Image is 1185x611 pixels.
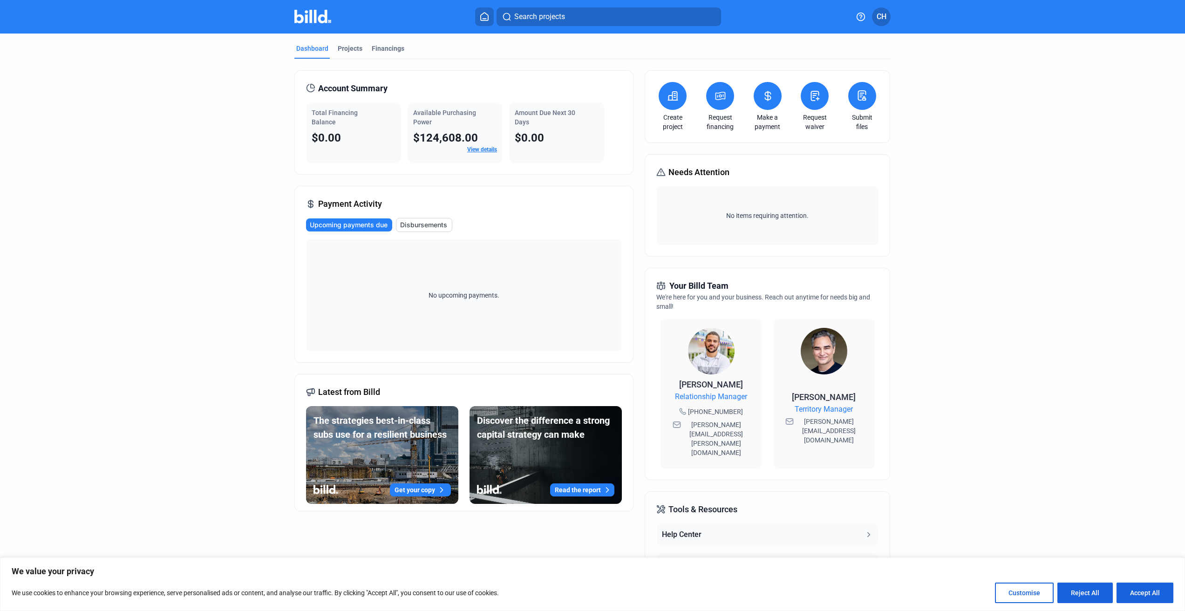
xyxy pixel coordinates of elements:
[515,131,544,144] span: $0.00
[313,414,451,441] div: The strategies best-in-class subs use for a resilient business
[872,7,891,26] button: CH
[683,420,750,457] span: [PERSON_NAME][EMAIL_ADDRESS][PERSON_NAME][DOMAIN_NAME]
[338,44,362,53] div: Projects
[318,82,388,95] span: Account Summary
[318,386,380,399] span: Latest from Billd
[12,587,499,598] p: We use cookies to enhance your browsing experience, serve personalised ads or content, and analys...
[798,113,831,131] a: Request waiver
[688,407,743,416] span: [PHONE_NUMBER]
[877,11,886,22] span: CH
[1117,583,1173,603] button: Accept All
[550,483,614,496] button: Read the report
[294,10,331,23] img: Billd Company Logo
[679,380,743,389] span: [PERSON_NAME]
[1057,583,1113,603] button: Reject All
[12,566,1173,577] p: We value your privacy
[675,391,747,402] span: Relationship Manager
[515,109,575,126] span: Amount Due Next 30 Days
[704,113,736,131] a: Request financing
[396,218,452,232] button: Disbursements
[296,44,328,53] div: Dashboard
[477,414,614,441] div: Discover the difference a strong capital strategy can make
[656,293,870,310] span: We're here for you and your business. Reach out anytime for needs big and small!
[467,146,497,153] a: View details
[801,328,847,374] img: Territory Manager
[413,131,478,144] span: $124,608.00
[310,220,388,230] span: Upcoming payments due
[656,523,878,546] button: Help Center
[390,483,451,496] button: Get your copy
[318,197,382,210] span: Payment Activity
[796,417,863,445] span: [PERSON_NAME][EMAIL_ADDRESS][DOMAIN_NAME]
[751,113,784,131] a: Make a payment
[792,392,856,402] span: [PERSON_NAME]
[846,113,879,131] a: Submit files
[400,220,447,230] span: Disbursements
[306,218,392,231] button: Upcoming payments due
[669,279,729,292] span: Your Billd Team
[312,109,358,126] span: Total Financing Balance
[995,583,1054,603] button: Customise
[656,113,689,131] a: Create project
[312,131,341,144] span: $0.00
[688,328,735,374] img: Relationship Manager
[662,529,701,540] div: Help Center
[413,109,476,126] span: Available Purchasing Power
[514,11,565,22] span: Search projects
[668,503,737,516] span: Tools & Resources
[668,166,729,179] span: Needs Attention
[656,553,878,576] button: Resource Center
[660,211,874,220] span: No items requiring attention.
[795,404,853,415] span: Territory Manager
[422,291,505,300] span: No upcoming payments.
[372,44,404,53] div: Financings
[497,7,721,26] button: Search projects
